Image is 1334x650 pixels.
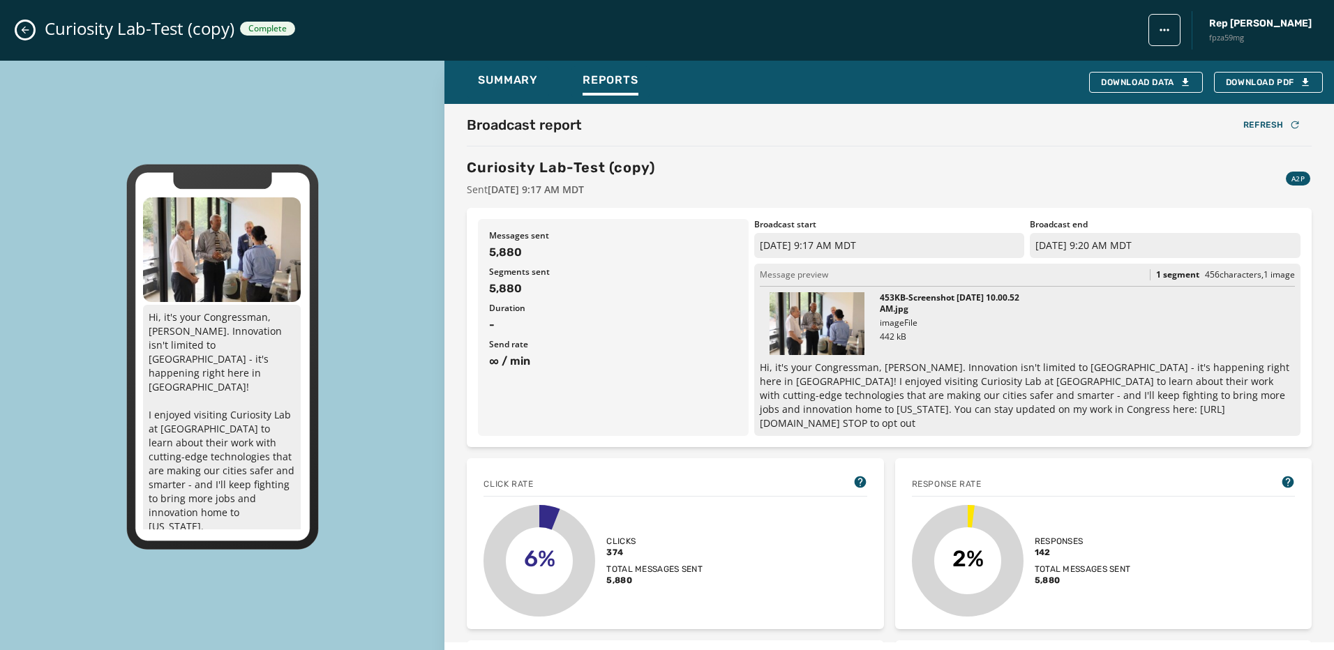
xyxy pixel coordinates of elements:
button: Summary [467,66,549,98]
span: Click rate [484,478,533,490]
span: Responses [1035,536,1131,547]
button: Download PDF [1214,72,1323,93]
span: Sent [467,183,655,197]
span: Segments sent [489,266,737,278]
button: Reports [571,66,650,98]
span: 5,880 [489,280,737,297]
span: Send rate [489,339,737,350]
p: [DATE] 9:17 AM MDT [754,233,1025,258]
span: - [489,317,737,333]
span: 5,880 [489,244,737,261]
span: Total messages sent [1035,564,1131,575]
span: 5,880 [606,575,703,586]
span: 5,880 [1035,575,1131,586]
span: Duration [489,303,737,314]
span: 142 [1035,547,1131,558]
text: 2% [952,545,983,572]
span: Broadcast end [1030,219,1301,230]
p: 453KB-Screenshot [DATE] 10.00.52 AM.jpg [880,292,1027,315]
span: Rep [PERSON_NAME] [1209,17,1312,31]
div: Refresh [1243,119,1301,130]
p: 442 kB [880,331,1027,342]
text: 6% [524,545,555,572]
span: [DATE] 9:17 AM MDT [488,183,584,196]
button: broadcast action menu [1148,14,1181,46]
span: Broadcast start [754,219,1025,230]
button: Refresh [1232,115,1312,135]
p: Hi, it's your Congressman, [PERSON_NAME]. Innovation isn't limited to [GEOGRAPHIC_DATA] - it's ha... [143,305,301,609]
img: 2025-09-09_140209_3694_phpq9Sn1r-300x199-7845.jpg [143,197,301,302]
span: , 1 image [1261,269,1295,280]
button: Download Data [1089,72,1203,93]
p: [DATE] 9:20 AM MDT [1030,233,1301,258]
span: image File [880,317,917,328]
h2: Broadcast report [467,115,582,135]
span: Messages sent [489,230,737,241]
span: fpza59mg [1209,32,1312,44]
div: A2P [1286,172,1310,186]
span: Complete [248,23,287,34]
span: Reports [583,73,638,87]
span: ∞ / min [489,353,737,370]
span: Total messages sent [606,564,703,575]
h3: Curiosity Lab-Test (copy) [467,158,655,177]
span: 1 segment [1156,269,1199,280]
span: Message preview [760,269,828,280]
div: Download Data [1101,77,1191,88]
span: 374 [606,547,703,558]
span: 456 characters [1205,269,1261,280]
span: Response rate [912,478,982,490]
span: Clicks [606,536,703,547]
span: Summary [478,73,538,87]
p: Hi, it's your Congressman, [PERSON_NAME]. Innovation isn't limited to [GEOGRAPHIC_DATA] - it's ha... [760,361,1295,430]
span: Download PDF [1226,77,1311,88]
img: Thumbnail [770,292,864,355]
